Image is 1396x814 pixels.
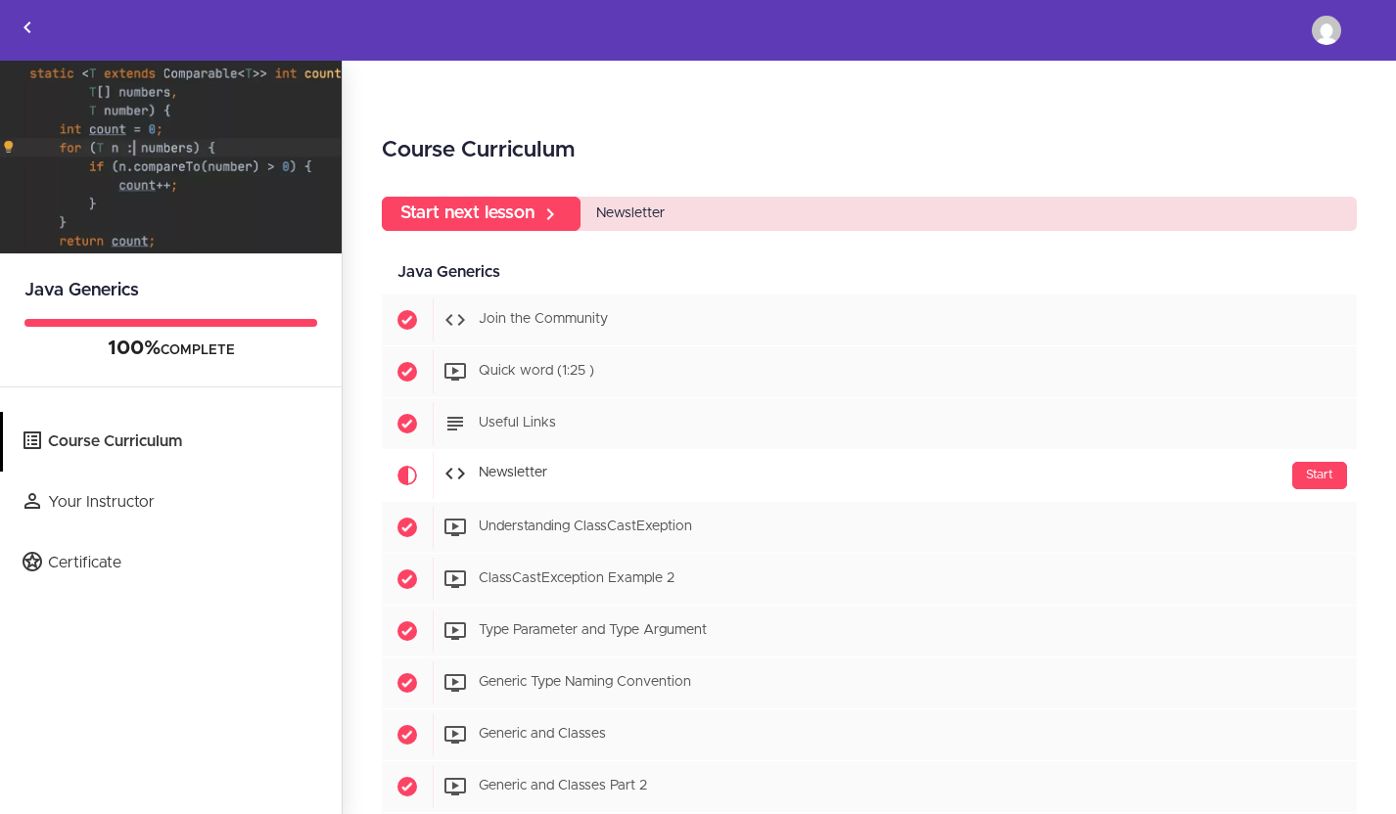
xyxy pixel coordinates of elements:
svg: Back to courses [16,16,39,39]
span: Completed item [382,554,433,605]
span: Quick word (1:25 ) [479,365,594,379]
span: 100% [108,339,161,358]
a: Start next lesson [382,197,581,231]
span: Completed item [382,606,433,656]
a: Completed item Generic Type Naming Convention [382,657,1357,708]
div: Java Generics [382,250,1357,294]
a: Completed item Generic and Classes [382,709,1357,760]
a: Completed item Useful Links [382,398,1357,449]
span: Understanding ClassCastExeption [479,520,692,534]
span: Completed item [382,398,433,449]
span: ClassCastException Example 2 [479,572,675,586]
span: Completed item [382,709,433,760]
span: Completed item [382,346,433,397]
span: Current item [382,450,433,501]
span: Useful Links [479,417,556,430]
a: Current item Start Newsletter [382,450,1357,501]
span: Completed item [382,502,433,553]
a: Your Instructor [3,473,342,532]
span: Join the Community [479,313,608,327]
span: Completed item [382,657,433,708]
a: Completed item ClassCastException Example 2 [382,554,1357,605]
span: Newsletter [479,467,547,480]
a: Back to courses [1,1,54,60]
a: Completed item Join the Community [382,294,1357,345]
span: Type Parameter and Type Argument [479,624,707,638]
a: Course Curriculum [3,412,342,472]
a: Completed item Type Parameter and Type Argument [382,606,1357,656]
span: Completed item [382,761,433,812]
span: Generic Type Naming Convention [479,676,691,690]
span: Newsletter [596,206,665,220]
span: Completed item [382,294,433,345]
div: Start [1292,462,1347,489]
a: Completed item Generic and Classes Part 2 [382,761,1357,812]
a: Completed item Quick word (1:25 ) [382,346,1357,397]
img: shymaajmal@gmail.com [1312,16,1341,45]
h2: Course Curriculum [382,134,1357,167]
span: Generic and Classes Part 2 [479,780,647,793]
div: COMPLETE [24,337,317,362]
a: Certificate [3,533,342,593]
a: Completed item Understanding ClassCastExeption [382,502,1357,553]
span: Generic and Classes [479,728,606,742]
